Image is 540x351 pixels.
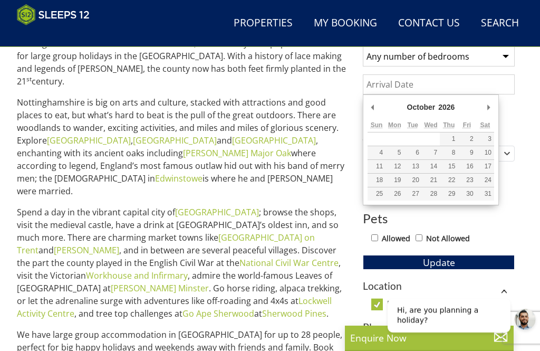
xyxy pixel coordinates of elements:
[368,187,385,201] button: 25
[484,99,494,115] button: Next Month
[379,290,540,351] iframe: LiveChat chat widget
[404,160,422,173] button: 13
[404,146,422,159] button: 6
[17,37,350,88] p: Nottinghamshire has so much to see and do, which is why it’s a popular destination for large grou...
[440,160,458,173] button: 15
[426,233,470,244] label: Not Allowed
[476,187,494,201] button: 31
[458,187,476,201] button: 30
[363,212,515,225] h3: Pets
[175,206,259,218] a: [GEOGRAPHIC_DATA]
[350,331,508,345] p: Enquire Now
[440,146,458,159] button: 8
[363,280,515,291] h3: Location
[406,99,437,115] div: October
[476,174,494,187] button: 24
[458,160,476,173] button: 16
[17,4,90,25] img: Sleeps 12
[422,160,440,173] button: 14
[476,160,494,173] button: 17
[182,308,254,319] a: Go Ape Sherwood
[371,121,383,129] abbr: Sunday
[363,255,515,270] button: Update
[368,99,378,115] button: Previous Month
[423,256,455,269] span: Update
[385,146,403,159] button: 5
[382,233,410,244] label: Allowed
[424,121,437,129] abbr: Wednesday
[422,174,440,187] button: 21
[229,12,297,35] a: Properties
[407,121,418,129] abbr: Tuesday
[54,244,119,256] a: [PERSON_NAME]
[458,174,476,187] button: 23
[385,174,403,187] button: 19
[440,174,458,187] button: 22
[17,232,315,256] a: [GEOGRAPHIC_DATA] on Trent
[26,74,32,83] sup: st
[443,121,455,129] abbr: Thursday
[17,206,350,320] p: Spend a day in the vibrant capital city of ; browse the shops, visit the medieval castle, have a ...
[477,12,523,35] a: Search
[480,121,490,129] abbr: Saturday
[363,321,515,344] h3: Places within [GEOGRAPHIC_DATA]
[476,132,494,146] button: 3
[368,174,385,187] button: 18
[368,160,385,173] button: 11
[437,99,456,115] div: 2026
[155,173,202,184] a: Edwinstowe
[183,147,291,159] a: [PERSON_NAME] Major Oak
[262,308,326,319] a: Sherwood Pines
[12,32,122,41] iframe: Customer reviews powered by Trustpilot
[404,187,422,201] button: 27
[458,146,476,159] button: 9
[111,282,209,294] a: [PERSON_NAME] Minster
[17,295,332,319] a: Lockwell Activity Centre
[17,96,350,197] p: Nottinghamshire is big on arts and culture, stacked with attractions and good places to eat, but ...
[458,132,476,146] button: 2
[385,187,403,201] button: 26
[239,257,339,269] a: National Civil War Centre
[363,74,515,94] input: Arrival Date
[422,146,440,159] button: 7
[133,135,217,146] a: [GEOGRAPHIC_DATA]
[476,146,494,159] button: 10
[388,121,401,129] abbr: Monday
[385,160,403,173] button: 12
[18,16,99,34] span: Hi, are you planning a holiday?
[404,174,422,187] button: 20
[136,19,157,40] button: Open LiveChat chat widget
[440,132,458,146] button: 1
[463,121,471,129] abbr: Friday
[422,187,440,201] button: 28
[368,146,385,159] button: 4
[232,135,316,146] a: [GEOGRAPHIC_DATA]
[86,270,188,281] a: Workhouse and Infirmary
[47,135,131,146] a: [GEOGRAPHIC_DATA]
[394,12,464,35] a: Contact Us
[440,187,458,201] button: 29
[310,12,381,35] a: My Booking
